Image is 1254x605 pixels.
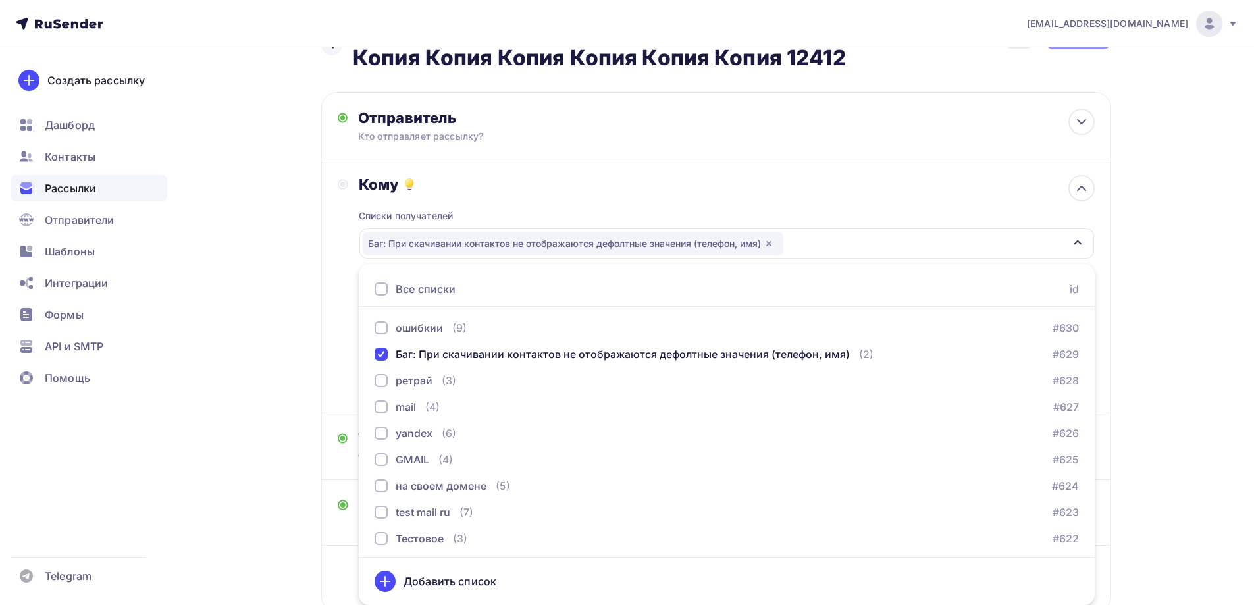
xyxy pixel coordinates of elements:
a: Рассылки [11,175,167,201]
div: (2) [859,346,874,362]
div: ошибкии [396,320,443,336]
span: Telegram [45,568,91,584]
span: [EMAIL_ADDRESS][DOMAIN_NAME] [1027,17,1188,30]
ul: Баг: При скачивании контактов не отображаются дефолтные значения (телефон, имя) [359,264,1095,605]
a: Отправители [11,207,167,233]
span: Отправители [45,212,115,228]
a: Шаблоны [11,238,167,265]
div: GMAIL [396,452,429,467]
div: (9) [452,320,467,336]
span: Шаблоны [45,244,95,259]
div: (3) [453,531,467,546]
div: id [1070,281,1079,297]
span: Интеграции [45,275,108,291]
div: Тема [358,429,618,448]
div: yandex [396,425,432,441]
div: ретрай [396,373,432,388]
span: Дашборд [45,117,95,133]
div: (6) [442,425,456,441]
div: Баг: При скачивании контактов не отображаются дефолтные значения (телефон, имя) [396,346,850,362]
div: Все списки [396,281,456,297]
a: #622 [1053,531,1079,546]
span: Рассылки [45,180,96,196]
a: #624 [1052,478,1079,494]
div: test mail ru [396,504,450,520]
a: [EMAIL_ADDRESS][DOMAIN_NAME] [1027,11,1238,37]
a: #628 [1053,373,1079,388]
span: Контакты [45,149,95,165]
a: Контакты [11,144,167,170]
div: Кому [359,175,1095,194]
div: Кто отправляет рассылку? [358,130,615,143]
div: Тестовое [396,531,444,546]
span: Формы [45,307,84,323]
div: (5) [496,478,510,494]
a: Дашборд [11,112,167,138]
div: Отправитель [358,109,643,127]
div: Списки получателей [359,209,454,223]
div: Добавить список [404,573,496,589]
div: (3) [442,373,456,388]
div: mail [396,399,416,415]
div: Создать рассылку [47,72,145,88]
a: #627 [1053,399,1079,415]
span: Помощь [45,370,90,386]
a: #629 [1053,346,1079,362]
a: #630 [1053,320,1079,336]
a: Формы [11,302,167,328]
a: #623 [1053,504,1079,520]
div: Баг: При скачивании контактов не отображаются дефолтные значения (телефон, имя) [363,232,783,255]
div: (7) [459,504,473,520]
a: #625 [1053,452,1079,467]
div: (4) [425,399,440,415]
div: на своем домене [396,478,486,494]
button: Баг: При скачивании контактов не отображаются дефолтные значения (телефон, имя) [359,228,1095,259]
div: (4) [438,452,453,467]
span: API и SMTP [45,338,103,354]
a: #626 [1053,425,1079,441]
div: test [358,450,592,463]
